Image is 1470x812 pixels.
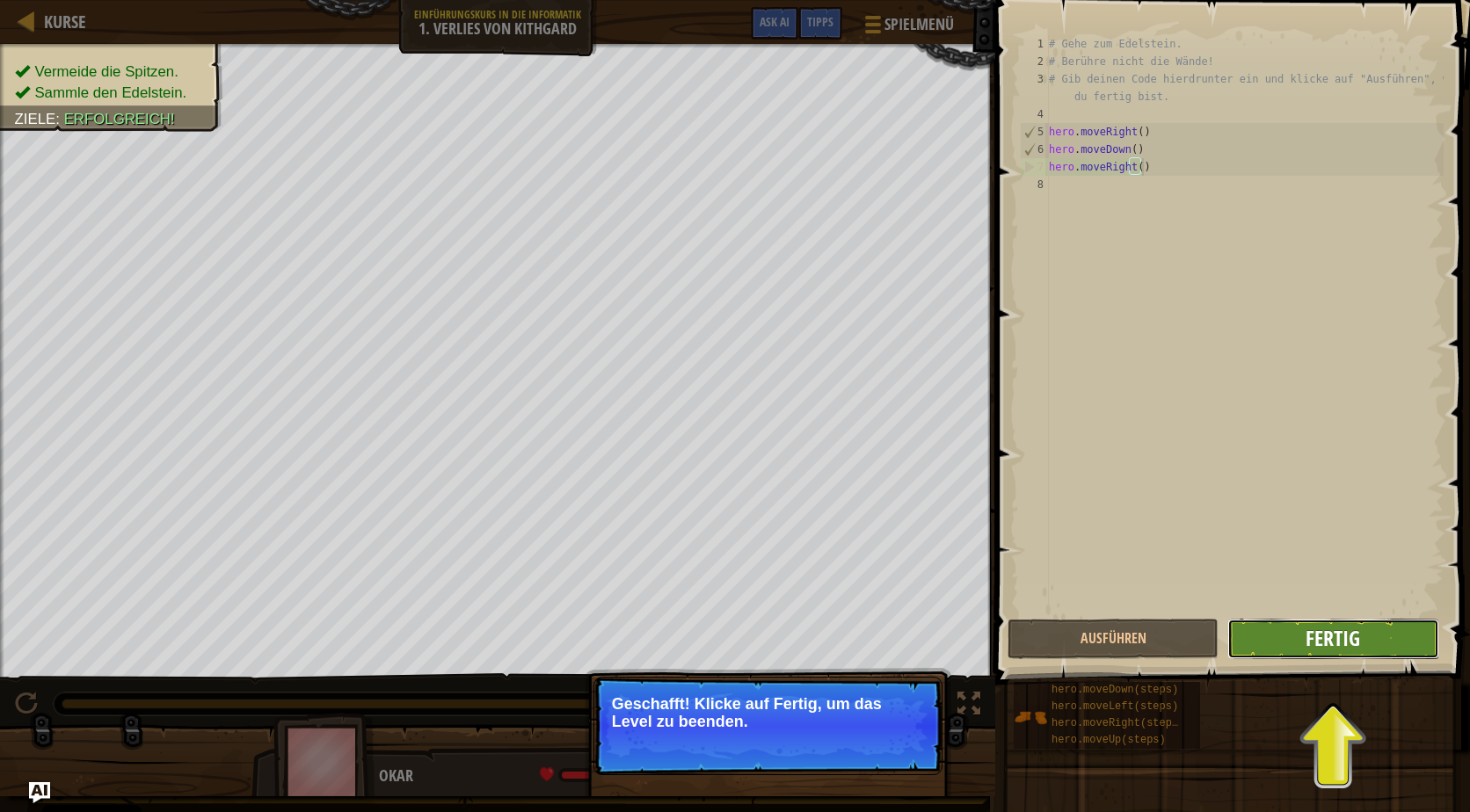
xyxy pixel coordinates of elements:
[612,695,924,730] p: Geschafft! Klicke auf Fertig, um das Level zu beenden.
[851,7,964,48] button: Spielmenü
[1306,624,1360,652] span: Fertig
[1052,734,1166,746] span: hero.moveUp(steps)
[1052,700,1178,713] span: hero.moveLeft(steps)
[1014,700,1047,734] img: portrait.png
[15,61,207,82] li: Vermeide die Spitzen.
[35,10,86,33] a: Kurse
[15,111,56,127] span: Ziele
[44,10,86,33] span: Kurse
[1052,717,1184,729] span: hero.moveRight(steps)
[807,13,833,30] span: Tipps
[34,84,186,101] span: Sammle den Edelstein.
[1020,53,1049,70] div: 2
[751,7,798,40] button: Ask AI
[1020,35,1049,53] div: 1
[1020,70,1049,105] div: 3
[884,13,954,36] span: Spielmenü
[29,782,50,803] button: Ask AI
[1020,176,1049,193] div: 8
[1052,684,1178,696] span: hero.moveDown(steps)
[1020,105,1049,123] div: 4
[1227,619,1438,659] button: Fertig
[1021,158,1049,176] div: 7
[55,111,63,127] span: :
[34,63,178,80] span: Vermeide die Spitzen.
[1021,123,1049,141] div: 5
[1021,141,1049,158] div: 6
[760,13,790,30] span: Ask AI
[1008,619,1219,659] button: Ausführen
[64,111,175,127] span: Erfolgreich!
[15,82,207,103] li: Sammle den Edelstein.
